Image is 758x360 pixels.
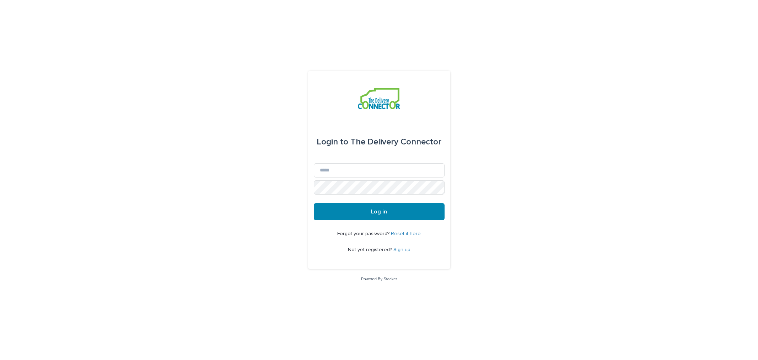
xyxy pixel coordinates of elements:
img: aCWQmA6OSGG0Kwt8cj3c [358,88,400,109]
a: Powered By Stacker [361,277,397,281]
span: Not yet registered? [348,247,393,252]
a: Reset it here [391,231,421,236]
span: Login to [317,138,348,146]
span: Forgot your password? [337,231,391,236]
div: The Delivery Connector [317,132,441,152]
a: Sign up [393,247,410,252]
span: Log in [371,209,387,215]
button: Log in [314,203,445,220]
